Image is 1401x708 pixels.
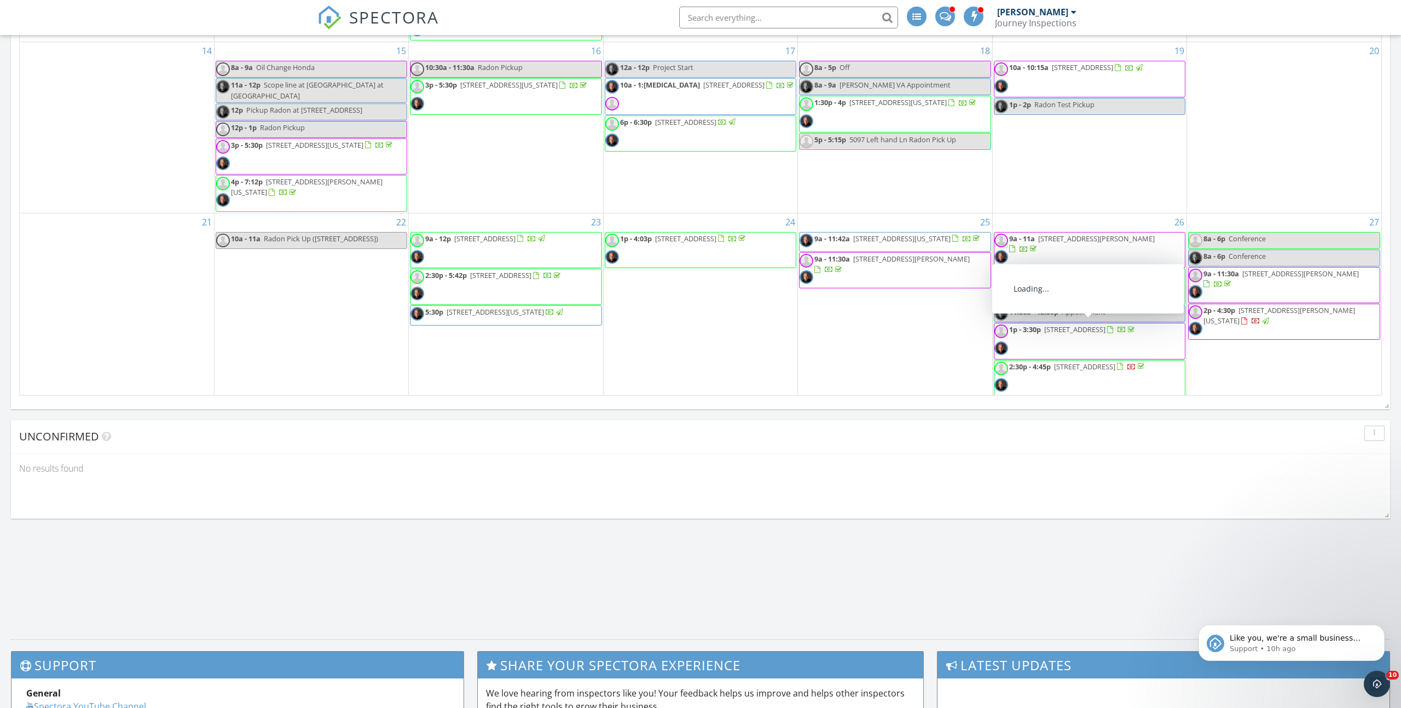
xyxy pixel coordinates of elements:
a: 2:30p - 5:42p [STREET_ADDRESS] [425,270,563,280]
span: SPECTORA [349,5,439,28]
span: Pickup Radon at [STREET_ADDRESS] [246,105,362,115]
strong: General [26,687,61,699]
span: Scope line at [GEOGRAPHIC_DATA] at [GEOGRAPHIC_DATA] [231,80,384,100]
span: [STREET_ADDRESS] [1052,62,1113,72]
td: Go to September 24, 2025 [603,213,797,397]
a: 9a [STREET_ADDRESS][PERSON_NAME] [1009,270,1168,280]
span: [STREET_ADDRESS][US_STATE] [849,97,947,107]
span: [PERSON_NAME] VA Appointment [840,80,951,90]
span: 1p - 2p [1009,100,1031,109]
span: 8a - 5p [814,62,836,72]
a: 9a [STREET_ADDRESS][PERSON_NAME] [994,269,1185,305]
span: Like you, we're a small business that relies on reviews to grow. If you have a few minutes, we'd ... [48,32,187,95]
a: 5:30p [STREET_ADDRESS][US_STATE] [425,307,565,317]
span: Conference [1229,251,1266,261]
span: 4p - 7:12p [231,177,263,187]
a: Go to September 16, 2025 [589,42,603,60]
div: Journey Inspections [995,18,1076,28]
a: Go to September 20, 2025 [1367,42,1381,60]
span: 12p [231,105,243,115]
img: journey07web_cropped.jpg [994,341,1008,355]
a: Go to September 19, 2025 [1172,42,1186,60]
p: Message from Support, sent 10h ago [48,42,189,52]
span: Radon Pickup [478,62,523,72]
a: 2p - 4:30p [STREET_ADDRESS][PERSON_NAME][US_STATE] [1188,304,1380,340]
a: Go to September 27, 2025 [1367,213,1381,231]
img: journey07web_cropped.jpg [1189,322,1202,335]
a: 10a - 1:[MEDICAL_DATA] [STREET_ADDRESS] [620,80,796,90]
a: 2:30p - 4:45p [STREET_ADDRESS] [994,360,1185,396]
span: 10 [1386,671,1399,680]
img: default-user-f0147aede5fd5fa78ca7ade42f37bd4542148d508eef1c3d3ea960f66861d68b.jpg [994,234,1008,247]
img: default-user-f0147aede5fd5fa78ca7ade42f37bd4542148d508eef1c3d3ea960f66861d68b.jpg [410,234,424,247]
span: 10:30a - 11:30a [425,62,474,72]
img: journey07web_cropped.jpg [1189,285,1202,299]
a: Go to September 25, 2025 [978,213,992,231]
span: 2:30p - 4:45p [1009,362,1051,372]
img: journey07web_cropped.jpg [216,80,230,94]
img: journey07web_cropped.jpg [994,79,1008,93]
a: 10a - 10:15a [STREET_ADDRESS] [994,61,1185,97]
span: Project Start [653,62,693,72]
img: journey07web_cropped.jpg [410,250,424,264]
span: 10a - 1:[MEDICAL_DATA] [620,80,700,90]
img: default-user-f0147aede5fd5fa78ca7ade42f37bd4542148d508eef1c3d3ea960f66861d68b.jpg [410,62,424,76]
span: 9a - 11:42a [814,234,850,243]
span: 5p - 5:15p [814,135,846,144]
img: journey07web_cropped.jpg [410,287,424,300]
a: Go to September 17, 2025 [783,42,797,60]
a: 5:30p [STREET_ADDRESS][US_STATE] [410,305,601,325]
span: 3p - 5:30p [425,80,457,90]
img: journey07web_cropped.jpg [410,307,424,321]
span: 12a - 12p [620,62,650,72]
span: 11a - 12p [231,80,260,90]
a: 2:30p - 5:42p [STREET_ADDRESS] [410,269,601,305]
a: Go to September 22, 2025 [394,213,408,231]
img: default-user-f0147aede5fd5fa78ca7ade42f37bd4542148d508eef1c3d3ea960f66861d68b.jpg [410,270,424,284]
td: Go to September 23, 2025 [409,213,603,397]
img: default-user-f0147aede5fd5fa78ca7ade42f37bd4542148d508eef1c3d3ea960f66861d68b.jpg [605,97,619,111]
a: Go to September 23, 2025 [589,213,603,231]
span: Off [840,62,850,72]
a: 2p - 4:30p [STREET_ADDRESS][PERSON_NAME][US_STATE] [1203,305,1355,326]
span: 2p - 4:30p [1203,305,1235,315]
img: journey07web_cropped.jpg [605,134,619,147]
span: 12p - 1p [231,123,257,132]
td: Go to September 20, 2025 [1187,42,1381,213]
a: 10a - 1:[MEDICAL_DATA] [STREET_ADDRESS] [605,78,796,114]
span: 3p - 5:30p [231,140,263,150]
span: 2:30p - 5:42p [425,270,467,280]
span: 10a - 10:15a [1009,62,1049,72]
a: 1:30p - 4p [STREET_ADDRESS][US_STATE] [799,96,991,132]
img: default-user-f0147aede5fd5fa78ca7ade42f37bd4542148d508eef1c3d3ea960f66861d68b.jpg [605,234,619,247]
img: The Best Home Inspection Software - Spectora [317,5,341,30]
span: 8a - 6p [1203,234,1225,243]
span: 9a [1009,270,1017,280]
img: default-user-f0147aede5fd5fa78ca7ade42f37bd4542148d508eef1c3d3ea960f66861d68b.jpg [410,80,424,94]
a: 9a - 11a [STREET_ADDRESS][PERSON_NAME] [994,232,1185,268]
span: Appointment [1062,307,1105,317]
img: default-user-f0147aede5fd5fa78ca7ade42f37bd4542148d508eef1c3d3ea960f66861d68b.jpg [994,270,1008,284]
span: [STREET_ADDRESS][US_STATE] [266,140,363,150]
img: journey07web_cropped.jpg [605,62,619,76]
span: [STREET_ADDRESS][PERSON_NAME][US_STATE] [231,177,383,197]
span: 9a - 11:30a [1203,269,1239,278]
div: [PERSON_NAME] [997,7,1068,18]
h3: Support [11,652,464,678]
h3: Share Your Spectora Experience [478,652,923,678]
span: [STREET_ADDRESS] [655,117,716,127]
span: 9a - 12p [425,234,451,243]
img: default-user-f0147aede5fd5fa78ca7ade42f37bd4542148d508eef1c3d3ea960f66861d68b.jpg [994,324,1008,338]
a: Go to September 14, 2025 [200,42,214,60]
span: [STREET_ADDRESS] [1044,324,1105,334]
a: Go to September 15, 2025 [394,42,408,60]
img: default-user-f0147aede5fd5fa78ca7ade42f37bd4542148d508eef1c3d3ea960f66861d68b.jpg [1189,234,1202,247]
span: 8a - 9a [231,62,253,72]
span: [STREET_ADDRESS][PERSON_NAME] [1021,270,1137,280]
td: Go to September 25, 2025 [798,213,992,397]
img: default-user-f0147aede5fd5fa78ca7ade42f37bd4542148d508eef1c3d3ea960f66861d68b.jpg [216,177,230,190]
a: 3p - 5:30p [STREET_ADDRESS][US_STATE] [425,80,589,90]
a: 9a - 11:42a [STREET_ADDRESS][US_STATE] [799,232,991,252]
td: Go to September 18, 2025 [798,42,992,213]
img: journey07web_cropped.jpg [1189,251,1202,265]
